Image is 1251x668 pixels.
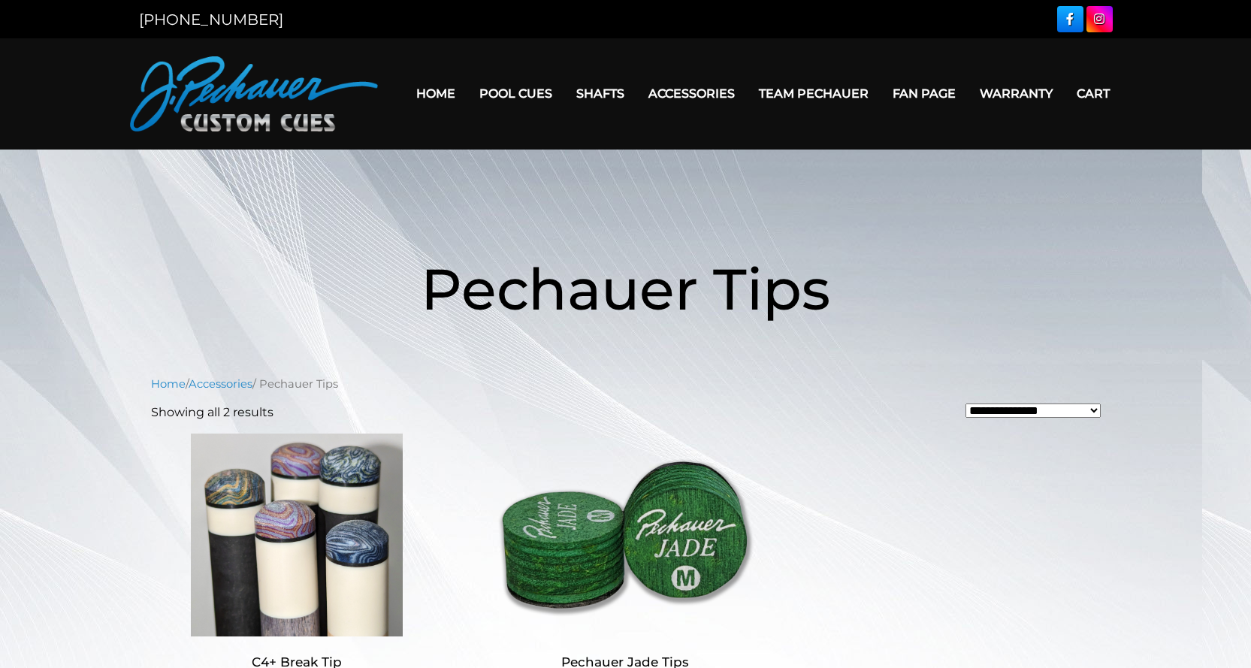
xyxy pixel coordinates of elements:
nav: Breadcrumb [151,376,1101,392]
a: Pool Cues [467,74,564,113]
a: Accessories [189,377,252,391]
a: [PHONE_NUMBER] [139,11,283,29]
a: Fan Page [881,74,968,113]
a: Cart [1065,74,1122,113]
p: Showing all 2 results [151,404,273,422]
span: Pechauer Tips [421,254,830,324]
a: Shafts [564,74,636,113]
a: Home [404,74,467,113]
select: Shop order [965,404,1101,418]
a: Team Pechauer [747,74,881,113]
a: Accessories [636,74,747,113]
img: C4+ Break Tip [151,434,443,636]
img: Pechauer Jade Tips [479,434,771,636]
img: Pechauer Custom Cues [130,56,378,131]
a: Warranty [968,74,1065,113]
a: Home [151,377,186,391]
